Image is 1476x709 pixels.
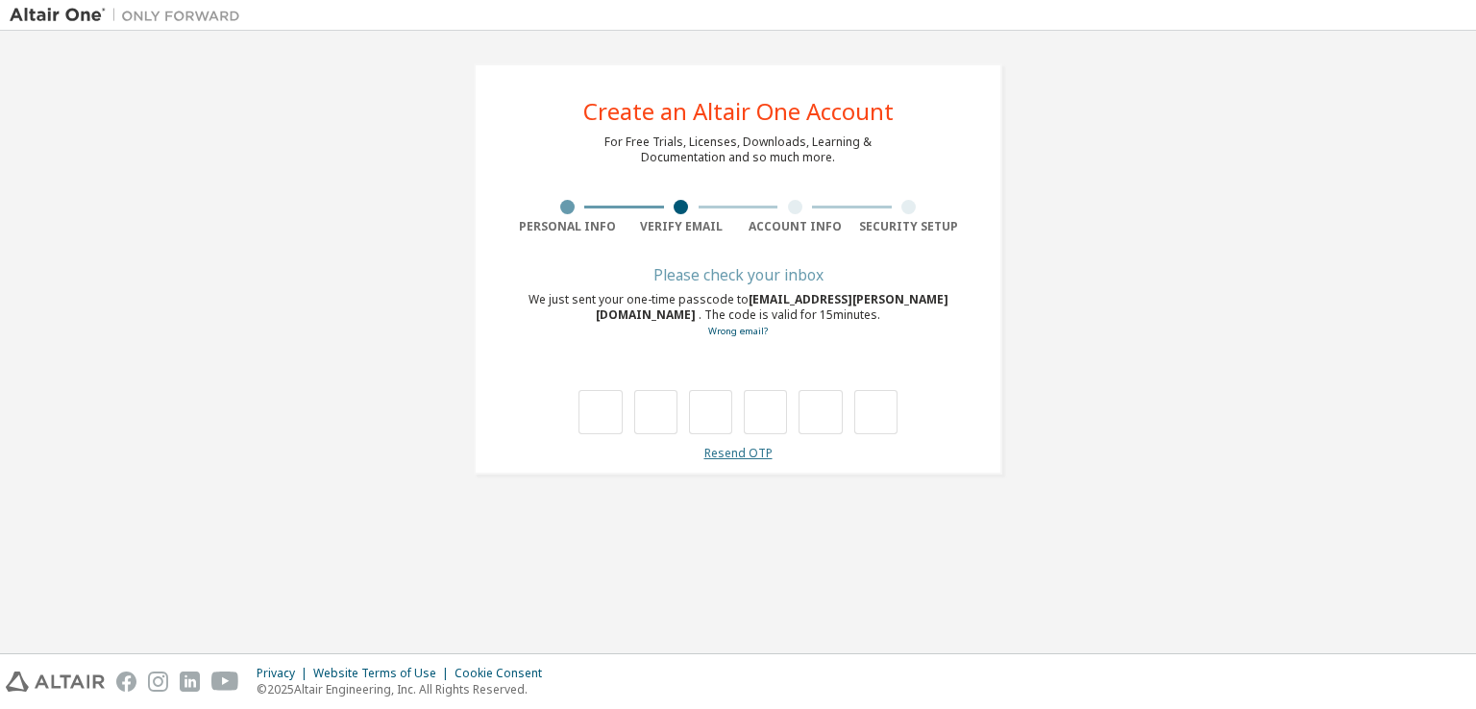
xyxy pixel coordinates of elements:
[455,666,553,681] div: Cookie Consent
[510,219,625,234] div: Personal Info
[10,6,250,25] img: Altair One
[708,325,768,337] a: Go back to the registration form
[510,292,966,339] div: We just sent your one-time passcode to . The code is valid for 15 minutes.
[6,672,105,692] img: altair_logo.svg
[704,445,773,461] a: Resend OTP
[180,672,200,692] img: linkedin.svg
[583,100,894,123] div: Create an Altair One Account
[738,219,852,234] div: Account Info
[510,269,966,281] div: Please check your inbox
[257,666,313,681] div: Privacy
[604,134,872,165] div: For Free Trials, Licenses, Downloads, Learning & Documentation and so much more.
[852,219,967,234] div: Security Setup
[313,666,455,681] div: Website Terms of Use
[596,291,948,323] span: [EMAIL_ADDRESS][PERSON_NAME][DOMAIN_NAME]
[116,672,136,692] img: facebook.svg
[257,681,553,697] p: © 2025 Altair Engineering, Inc. All Rights Reserved.
[148,672,168,692] img: instagram.svg
[625,219,739,234] div: Verify Email
[211,672,239,692] img: youtube.svg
